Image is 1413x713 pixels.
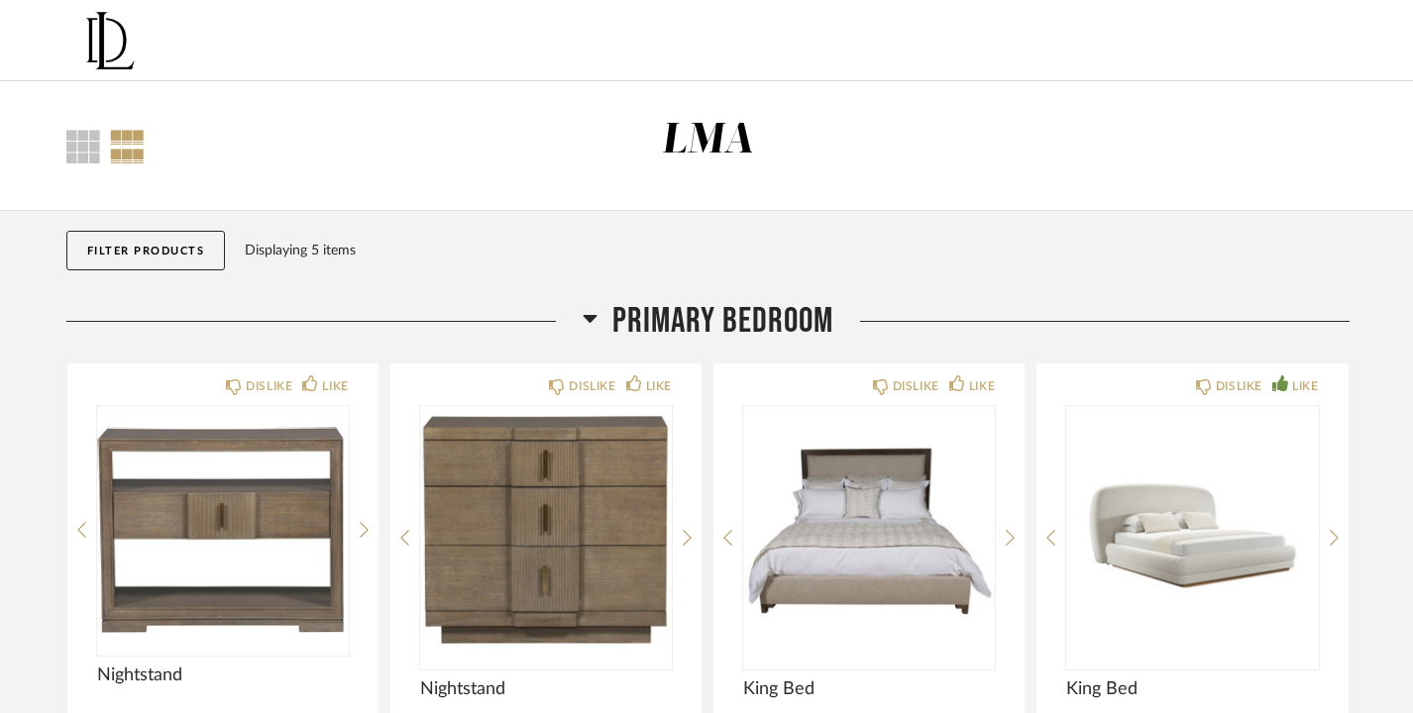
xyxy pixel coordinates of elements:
[97,664,349,686] span: Nightstand
[662,120,754,161] div: LMA
[66,231,226,270] button: Filter Products
[969,376,995,396] div: LIKE
[322,376,348,396] div: LIKE
[245,240,1340,261] div: Displaying 5 items
[1292,376,1318,396] div: LIKE
[893,376,939,396] div: DISLIKE
[612,300,833,343] span: Primary Bedroom
[743,406,995,654] img: undefined
[97,406,349,654] img: undefined
[743,678,995,700] span: King Bed
[646,376,672,396] div: LIKE
[246,376,292,396] div: DISLIKE
[743,406,995,654] div: 0
[420,406,672,654] img: undefined
[420,406,672,654] div: 0
[66,1,146,80] img: 15c920c2-efcc-44c1-a753-564bdc2a4002.png
[420,678,672,700] span: Nightstand
[1066,678,1318,700] span: King Bed
[569,376,615,396] div: DISLIKE
[1066,406,1318,654] img: undefined
[1066,406,1318,654] div: 0
[1216,376,1262,396] div: DISLIKE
